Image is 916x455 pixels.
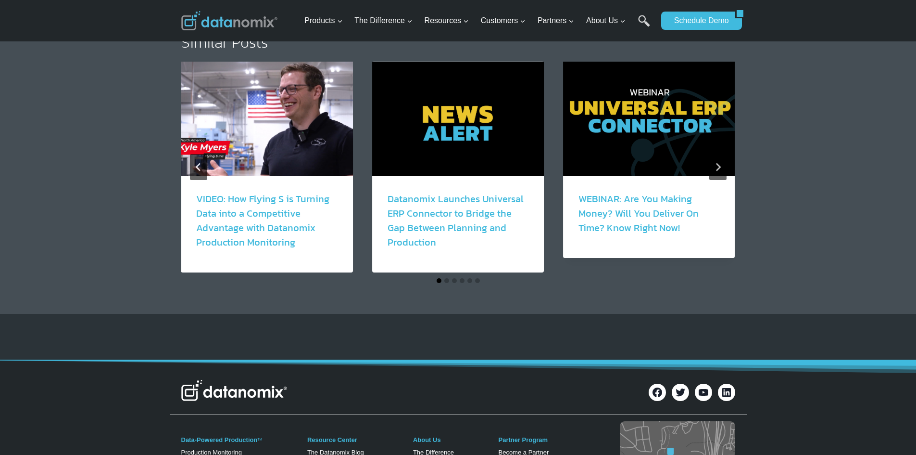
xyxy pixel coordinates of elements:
div: 3 of 6 [563,62,735,273]
h2: Similar Posts [181,35,735,50]
a: WEBINAR: Are You Making Money? Will You Deliver On Time? Know Right Now! [578,192,699,235]
button: Go to slide 6 [475,278,480,283]
ul: Select a slide to show [181,277,735,285]
button: Next [709,154,727,180]
div: 1 of 6 [181,62,352,273]
button: Go to slide 2 [444,278,449,283]
a: Datanomix Launches Universal ERP Connector to Bridge the Gap Between Planning and Production [388,192,524,249]
span: Resources [425,14,469,27]
button: Go to slide 4 [460,278,464,283]
div: 2 of 6 [372,62,544,273]
img: Datanomix News Alert [372,62,544,176]
button: Go to last slide [190,154,207,180]
img: VIDEO: How Flying S is Turning Data into a Competitive Advantage with Datanomix Production Monito... [181,62,352,176]
span: Customers [481,14,526,27]
span: The Difference [354,14,413,27]
button: Go to slide 5 [467,278,472,283]
button: Go to slide 1 [437,278,441,283]
img: Datanomix [181,11,277,30]
a: VIDEO: How Flying S is Turning Data into a Competitive Advantage with Datanomix Production Monito... [196,192,329,249]
span: Partners [538,14,574,27]
nav: Primary Navigation [301,5,656,37]
button: Go to slide 3 [452,278,457,283]
img: Bridge the gap between planning & production with the Datanomix Universal ERP Connector [563,62,735,176]
span: About Us [586,14,626,27]
a: Search [638,15,650,37]
span: Products [304,14,342,27]
a: Schedule Demo [661,12,735,30]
